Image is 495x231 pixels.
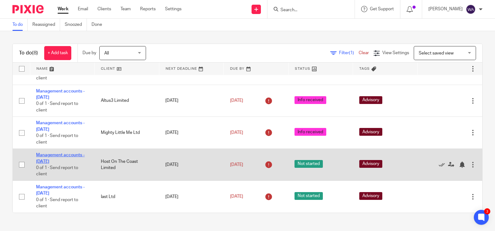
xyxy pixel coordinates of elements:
td: Mighty Little Me Ltd [95,117,159,149]
span: All [104,51,109,55]
span: 0 of 1 · Send report to client [36,166,78,177]
a: Management accounts - [DATE] [36,121,85,131]
span: Advisory [359,160,382,168]
div: 3 [484,208,490,214]
a: Done [92,19,107,31]
p: [PERSON_NAME] [428,6,463,12]
span: (8) [32,50,38,55]
span: Not started [295,160,323,168]
p: Due by [82,50,96,56]
span: Advisory [359,96,382,104]
a: Management accounts - [DATE] [36,89,85,100]
a: Work [58,6,68,12]
a: Clear [359,51,369,55]
a: Snoozed [65,19,87,31]
a: Management accounts - [DATE] [36,185,85,196]
span: 0 of 1 · Send report to client [36,102,78,113]
img: svg%3E [466,4,476,14]
a: Settings [165,6,181,12]
td: [DATE] [159,149,224,181]
span: Get Support [370,7,394,11]
span: Info received [295,96,326,104]
td: Iast Ltd [95,181,159,212]
span: Filter [339,51,359,55]
span: View Settings [382,51,409,55]
span: Tags [359,67,370,70]
a: + Add task [44,46,71,60]
a: Reassigned [32,19,60,31]
td: [DATE] [159,181,224,212]
td: Host On The Coast Limited [95,149,159,181]
span: Info received [295,128,326,136]
span: 0 of 1 · Send report to client [36,198,78,209]
span: [DATE] [230,163,243,167]
a: Team [120,6,131,12]
a: Management accounts - [DATE] [36,153,85,163]
span: 0 of 1 · Send report to client [36,134,78,144]
td: [DATE] [159,85,224,117]
span: [DATE] [230,98,243,103]
span: [DATE] [230,130,243,135]
span: Select saved view [419,51,454,55]
h1: To do [19,50,38,56]
img: Pixie [12,5,44,13]
a: To do [12,19,28,31]
a: Reports [140,6,156,12]
span: (1) [349,51,354,55]
a: Mark as done [439,162,448,168]
input: Search [280,7,336,13]
span: Advisory [359,128,382,136]
td: [DATE] [159,117,224,149]
a: Email [78,6,88,12]
span: Not started [295,192,323,200]
td: Altus3 Limited [95,85,159,117]
span: Advisory [359,192,382,200]
span: [DATE] [230,195,243,199]
a: Clients [97,6,111,12]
